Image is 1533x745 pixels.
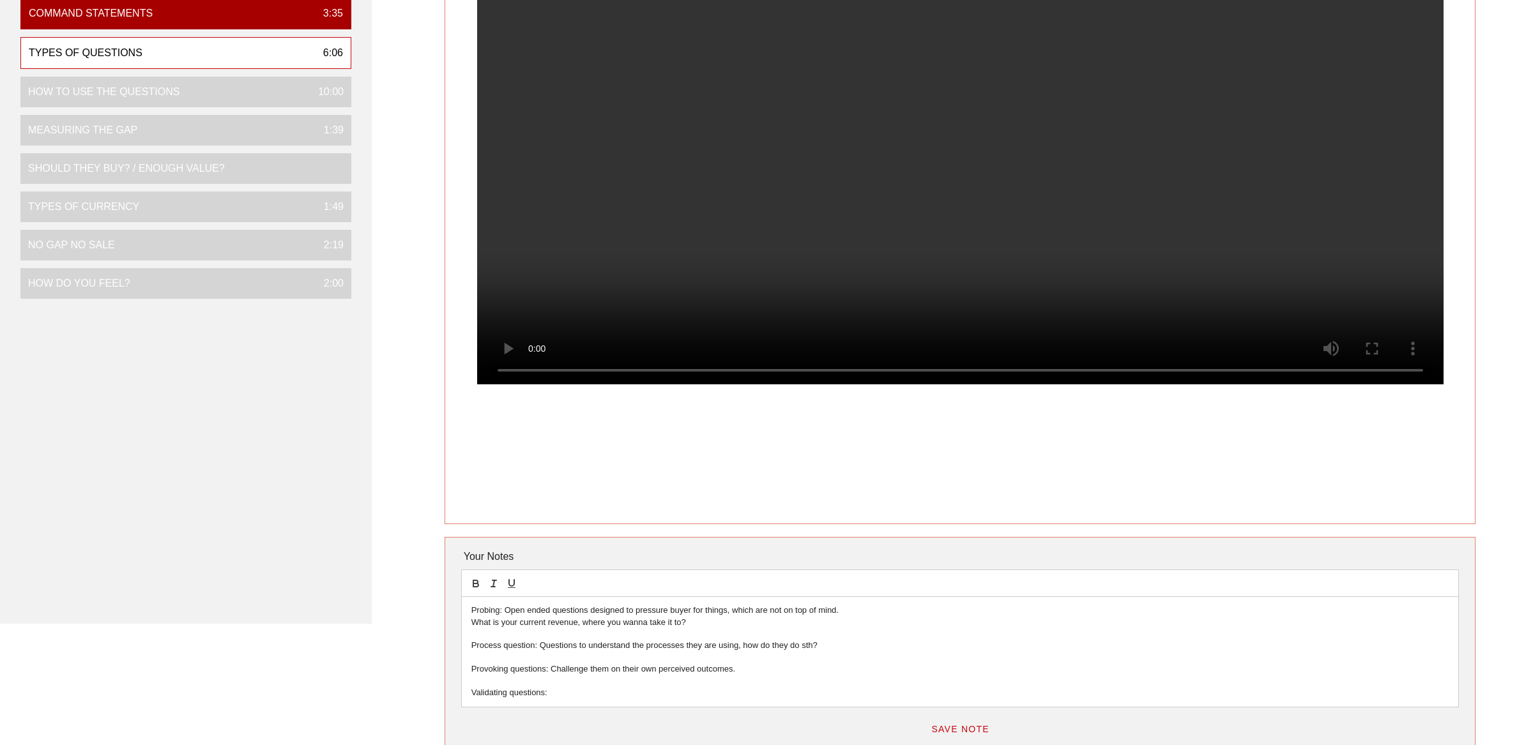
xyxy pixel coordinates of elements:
button: Save Note [920,718,1000,741]
p: Provoking questions: Challenge them on their own perceived outcomes. [471,663,1449,675]
p: What is your current revenue, where you wanna take it to? [471,617,1449,628]
div: Command Statements [29,6,153,21]
div: 2:19 [314,237,344,253]
div: Types of Currency [28,199,139,214]
div: Measuring the Gap [28,123,137,138]
p: Process question: Questions to understand the processes they are using, how do they do sth? [471,640,1449,651]
div: Should They Buy? / enough value? [28,161,225,176]
div: No Gap No Sale [28,237,115,253]
div: 3:35 [313,6,343,21]
div: 6:06 [313,45,343,61]
p: Probing: Open ended questions designed to pressure buyer for things, which are not on top of mind. [471,605,1449,616]
div: 10:00 [308,84,344,100]
p: Validating questions: [471,687,1449,698]
div: Types of Questions [29,45,142,61]
span: Save Note [931,724,989,734]
div: How to Use the Questions [28,84,179,100]
div: 1:49 [314,199,344,214]
div: 2:00 [314,276,344,291]
div: 1:39 [314,123,344,138]
div: How Do You Feel? [28,276,130,291]
div: Your Notes [461,544,1460,569]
